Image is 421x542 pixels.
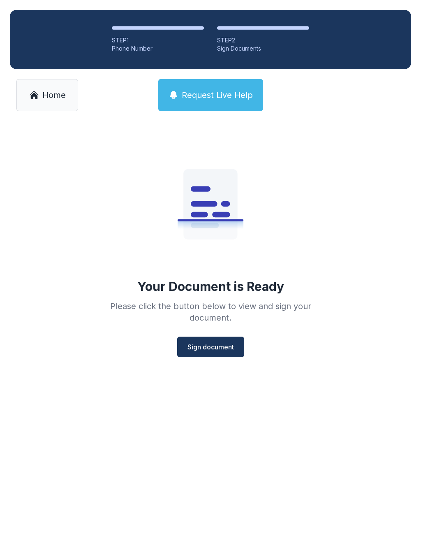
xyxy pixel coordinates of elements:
span: Sign document [187,342,234,352]
div: Sign Documents [217,44,309,53]
div: Phone Number [112,44,204,53]
div: Your Document is Ready [137,279,284,294]
span: Home [42,89,66,101]
div: Please click the button below to view and sign your document. [92,300,329,323]
div: STEP 2 [217,36,309,44]
span: Request Live Help [182,89,253,101]
div: STEP 1 [112,36,204,44]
